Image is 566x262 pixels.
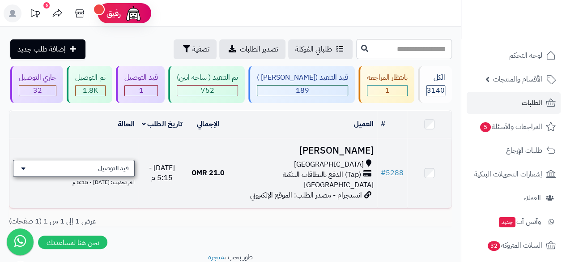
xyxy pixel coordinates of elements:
[522,97,542,109] span: الطلبات
[13,177,135,186] div: اخر تحديث: [DATE] - 5:15 م
[9,66,65,103] a: جاري التوصيل 32
[367,86,407,96] div: 1
[467,116,561,137] a: المراجعات والأسئلة5
[354,119,374,129] a: العميل
[166,66,247,103] a: تم التنفيذ ( ساحة اتين) 752
[19,73,56,83] div: جاري التوصيل
[17,44,66,55] span: إضافة طلب جديد
[357,66,416,103] a: بانتظار المراجعة 1
[474,168,542,180] span: إشعارات التحويلات البنكية
[505,25,557,44] img: logo-2.png
[296,85,309,96] span: 189
[467,140,561,161] a: طلبات الإرجاع
[125,86,157,96] div: 1
[177,86,238,96] div: 752
[467,235,561,256] a: السلات المتروكة32
[98,164,129,173] span: قيد التوصيل
[124,73,158,83] div: قيد التوصيل
[177,73,238,83] div: تم التنفيذ ( ساحة اتين)
[381,119,385,129] a: #
[487,239,542,252] span: السلات المتروكة
[493,73,542,86] span: الأقسام والمنتجات
[75,73,106,83] div: تم التوصيل
[124,4,142,22] img: ai-face.png
[174,39,217,59] button: تصفية
[294,159,364,170] span: [GEOGRAPHIC_DATA]
[118,119,135,129] a: الحالة
[467,45,561,66] a: لوحة التحكم
[467,163,561,185] a: إشعارات التحويلات البنكية
[19,86,56,96] div: 32
[283,170,361,180] span: (Tap) الدفع بالبطاقات البنكية
[201,85,214,96] span: 752
[288,39,353,59] a: طلباتي المُوكلة
[385,85,390,96] span: 1
[416,66,454,103] a: الكل3140
[43,2,50,9] div: 6
[234,146,374,156] h3: [PERSON_NAME]
[427,85,445,96] span: 3140
[192,44,209,55] span: تصفية
[76,86,105,96] div: 1758
[480,122,491,132] span: 5
[467,211,561,232] a: وآتس آبجديد
[142,119,183,129] a: تاريخ الطلب
[257,73,348,83] div: قيد التنفيذ ([PERSON_NAME] )
[149,163,175,184] span: [DATE] - 5:15 م
[106,8,121,19] span: رفيق
[250,190,362,201] span: انستجرام - مصدر الطلب: الموقع الإلكتروني
[83,85,98,96] span: 1.8K
[33,85,42,96] span: 32
[498,215,541,228] span: وآتس آب
[219,39,285,59] a: تصدير الطلبات
[381,168,404,178] a: #5288
[499,217,515,227] span: جديد
[506,144,542,157] span: طلبات الإرجاع
[10,39,85,59] a: إضافة طلب جديد
[467,187,561,209] a: العملاء
[488,241,500,251] span: 32
[2,216,230,227] div: عرض 1 إلى 1 من 1 (1 صفحات)
[139,85,144,96] span: 1
[24,4,46,25] a: تحديثات المنصة
[367,73,408,83] div: بانتظار المراجعة
[240,44,278,55] span: تصدير الطلبات
[65,66,114,103] a: تم التوصيل 1.8K
[304,180,374,190] span: [GEOGRAPHIC_DATA]
[523,192,541,204] span: العملاء
[381,168,386,178] span: #
[295,44,332,55] span: طلباتي المُوكلة
[479,120,542,133] span: المراجعات والأسئلة
[114,66,166,103] a: قيد التوصيل 1
[247,66,357,103] a: قيد التنفيذ ([PERSON_NAME] ) 189
[426,73,445,83] div: الكل
[192,168,225,178] span: 21.0 OMR
[197,119,219,129] a: الإجمالي
[257,86,348,96] div: 189
[467,92,561,114] a: الطلبات
[509,49,542,62] span: لوحة التحكم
